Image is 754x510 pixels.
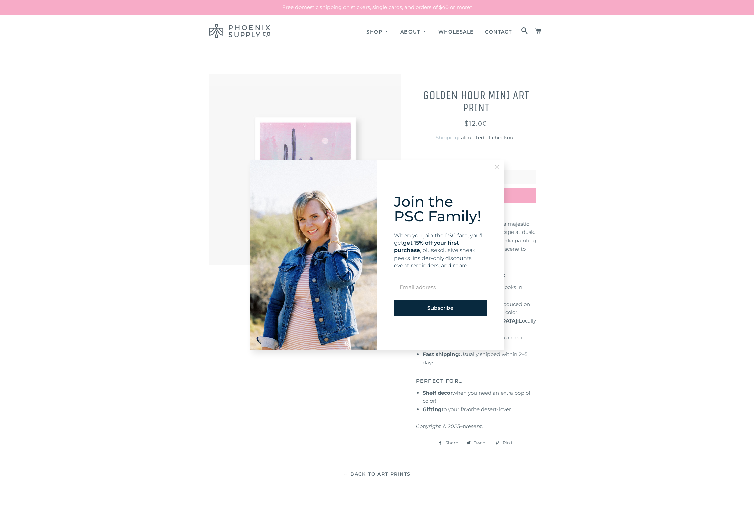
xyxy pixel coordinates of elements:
span: Email a [400,284,419,290]
div: When you join the PSC fam, you'll get exclusive sneak peeks, insider-only discounts, event remind... [394,232,487,270]
span: , plus [420,247,434,253]
span: Subscribe [427,305,453,311]
button: Subscribe [394,300,487,316]
span: ddress [419,284,436,290]
svg: Form image [250,160,377,350]
div: Join the PSC Family! [394,194,487,223]
span: get 15% off your first purchase [394,240,459,253]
